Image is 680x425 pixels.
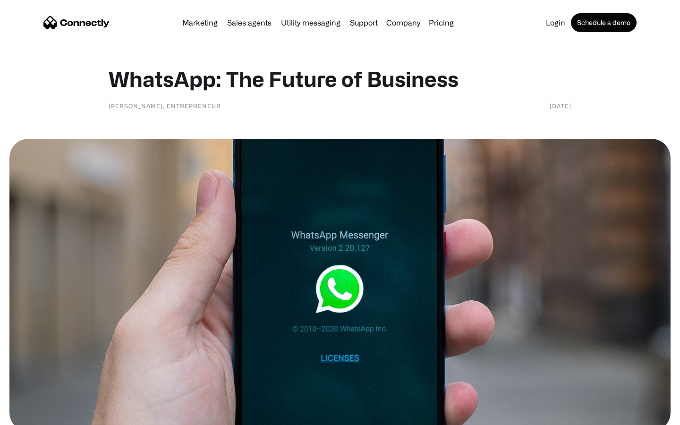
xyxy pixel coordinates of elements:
a: Schedule a demo [571,13,637,32]
div: [DATE] [550,101,571,110]
a: Utility messaging [277,19,344,26]
a: Pricing [425,19,458,26]
ul: Language list [19,408,57,422]
a: Support [346,19,382,26]
a: Sales agents [223,19,275,26]
a: Login [542,19,569,26]
h1: WhatsApp: The Future of Business [109,66,571,92]
aside: Language selected: English [9,408,57,422]
div: Company [386,16,420,29]
div: [PERSON_NAME], Entrepreneur [109,101,221,110]
a: Marketing [178,19,221,26]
